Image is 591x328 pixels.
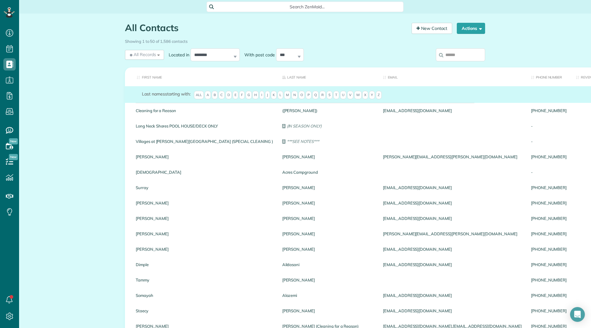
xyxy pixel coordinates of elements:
[282,278,374,282] a: [PERSON_NAME]
[378,149,526,164] div: [PERSON_NAME][EMAIL_ADDRESS][PERSON_NAME][DOMAIN_NAME]
[526,180,571,195] div: [PHONE_NUMBER]
[246,91,252,99] span: G
[378,288,526,303] div: [EMAIL_ADDRESS][DOMAIN_NAME]
[362,91,368,99] span: X
[526,67,571,86] th: Phone number: activate to sort column ascending
[226,91,232,99] span: D
[136,309,273,313] a: Staecy
[136,124,273,128] a: Long Neck Shores POOL HOUSE/DECK ONLY
[457,23,485,34] button: Actions
[306,91,312,99] span: P
[299,91,305,99] span: O
[282,247,374,251] a: [PERSON_NAME]
[239,91,245,99] span: F
[282,309,374,313] a: [PERSON_NAME]
[312,91,319,99] span: Q
[327,91,332,99] span: S
[9,154,18,160] span: New
[282,216,374,221] a: [PERSON_NAME]
[526,211,571,226] div: [PHONE_NUMBER]
[136,170,273,174] a: [DEMOGRAPHIC_DATA]
[378,195,526,211] div: [EMAIL_ADDRESS][DOMAIN_NAME]
[164,52,191,58] label: Located in
[282,108,374,113] a: ([PERSON_NAME])
[378,226,526,241] div: [PERSON_NAME][EMAIL_ADDRESS][PERSON_NAME][DOMAIN_NAME]
[378,67,526,86] th: Email: activate to sort column ascending
[136,278,273,282] a: Tammy
[340,91,346,99] span: U
[333,91,339,99] span: T
[282,201,374,205] a: [PERSON_NAME]
[212,91,218,99] span: B
[284,91,291,99] span: M
[378,257,526,272] div: [EMAIL_ADDRESS][DOMAIN_NAME]
[526,134,571,149] div: -
[526,257,571,272] div: [PHONE_NUMBER]
[252,91,259,99] span: H
[526,241,571,257] div: [PHONE_NUMBER]
[354,91,362,99] span: W
[287,124,322,128] em: (IN SEASON ONLY)
[378,211,526,226] div: [EMAIL_ADDRESS][DOMAIN_NAME]
[205,91,211,99] span: A
[526,288,571,303] div: [PHONE_NUMBER]
[265,91,270,99] span: J
[136,216,273,221] a: [PERSON_NAME]
[142,91,165,97] span: Last names
[233,91,238,99] span: E
[526,303,571,318] div: [PHONE_NUMBER]
[369,91,375,99] span: Y
[282,293,374,298] a: Alazemi
[136,293,273,298] a: Somayah
[526,149,571,164] div: [PHONE_NUMBER]
[291,91,298,99] span: N
[271,91,277,99] span: K
[282,155,374,159] a: [PERSON_NAME]
[129,51,156,58] span: All Records
[282,232,374,236] a: [PERSON_NAME]
[136,155,273,159] a: [PERSON_NAME]
[320,91,326,99] span: R
[570,307,585,322] div: Open Intercom Messenger
[378,303,526,318] div: [EMAIL_ADDRESS][DOMAIN_NAME]
[278,91,283,99] span: L
[278,67,378,86] th: Last Name: activate to sort column descending
[136,185,273,190] a: Surray
[526,118,571,134] div: -
[125,23,407,33] h1: All Contacts
[136,201,273,205] a: [PERSON_NAME]
[526,103,571,118] div: [PHONE_NUMBER]
[259,91,264,99] span: I
[347,91,353,99] span: V
[136,139,273,144] a: Villages at [PERSON_NAME][GEOGRAPHIC_DATA] (SPECIAL CLEANING )
[282,262,374,267] a: Aildasani
[378,241,526,257] div: [EMAIL_ADDRESS][DOMAIN_NAME]
[412,23,452,34] a: New Contact
[136,108,273,113] a: Cleaning for a Reason
[376,91,382,99] span: Z
[136,232,273,236] a: [PERSON_NAME]
[526,164,571,180] div: -
[240,52,276,58] label: With post code
[526,272,571,288] div: [PHONE_NUMBER]
[378,180,526,195] div: [EMAIL_ADDRESS][DOMAIN_NAME]
[526,195,571,211] div: [PHONE_NUMBER]
[136,262,273,267] a: Dimple
[142,91,191,97] label: starting with:
[526,226,571,241] div: [PHONE_NUMBER]
[282,124,374,128] a: (IN SEASON ONLY)
[125,36,485,44] div: Showing 1 to 50 of 1,586 contacts
[125,67,278,86] th: First Name: activate to sort column ascending
[378,103,526,118] div: [EMAIL_ADDRESS][DOMAIN_NAME]
[194,91,204,99] span: All
[219,91,225,99] span: C
[282,185,374,190] a: [PERSON_NAME]
[282,170,374,174] a: Acres Campground
[9,138,18,144] span: New
[136,247,273,251] a: [PERSON_NAME]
